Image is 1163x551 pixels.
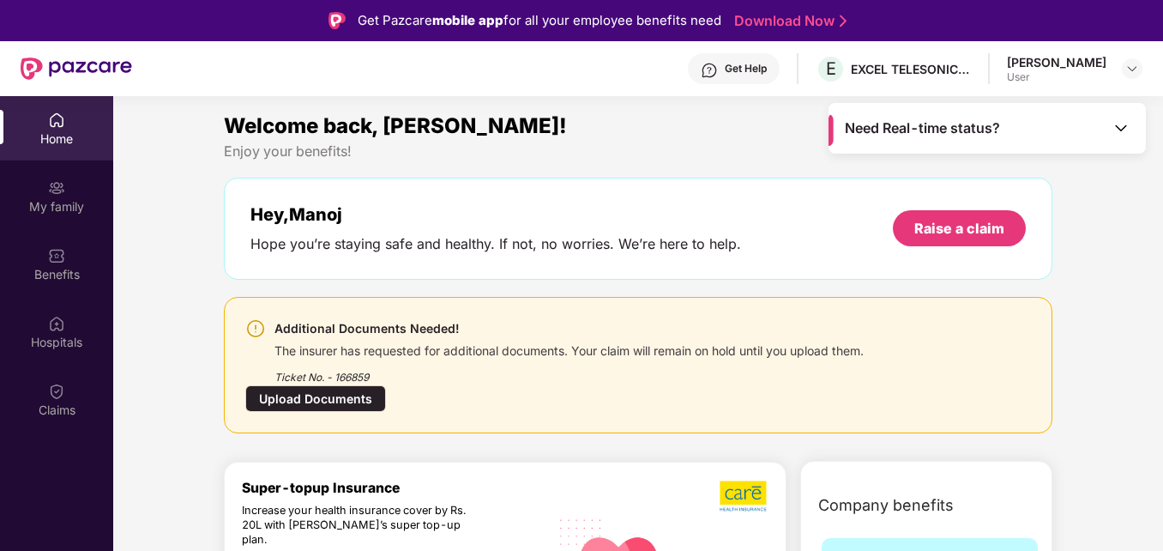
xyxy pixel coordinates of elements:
[48,112,65,129] img: svg+xml;base64,PHN2ZyBpZD0iSG9tZSIgeG1sbnM9Imh0dHA6Ly93d3cudzMub3JnLzIwMDAvc3ZnIiB3aWR0aD0iMjAiIG...
[720,480,768,512] img: b5dec4f62d2307b9de63beb79f102df3.png
[845,119,1000,137] span: Need Real-time status?
[734,12,841,30] a: Download Now
[224,142,1052,160] div: Enjoy your benefits!
[914,219,1004,238] div: Raise a claim
[725,62,767,76] div: Get Help
[818,493,954,518] span: Company benefits
[840,12,847,30] img: Stroke
[250,204,741,225] div: Hey, Manoj
[274,359,864,385] div: Ticket No. - 166859
[328,12,346,29] img: Logo
[21,58,132,80] img: New Pazcare Logo
[242,480,549,496] div: Super-topup Insurance
[826,58,836,79] span: E
[851,61,971,77] div: EXCEL TELESONIC INDIA PRIVATE LIMITED
[242,504,475,548] div: Increase your health insurance cover by Rs. 20L with [PERSON_NAME]’s super top-up plan.
[48,179,65,197] img: svg+xml;base64,PHN2ZyB3aWR0aD0iMjAiIGhlaWdodD0iMjAiIHZpZXdCb3g9IjAgMCAyMCAyMCIgZmlsbD0ibm9uZSIgeG...
[358,10,721,31] div: Get Pazcare for all your employee benefits need
[1007,70,1106,84] div: User
[250,235,741,253] div: Hope you’re staying safe and healthy. If not, no worries. We’re here to help.
[1112,119,1130,136] img: Toggle Icon
[274,339,864,359] div: The insurer has requested for additional documents. Your claim will remain on hold until you uplo...
[224,113,567,138] span: Welcome back, [PERSON_NAME]!
[48,315,65,332] img: svg+xml;base64,PHN2ZyBpZD0iSG9zcGl0YWxzIiB4bWxucz0iaHR0cDovL3d3dy53My5vcmcvMjAwMC9zdmciIHdpZHRoPS...
[701,62,718,79] img: svg+xml;base64,PHN2ZyBpZD0iSGVscC0zMngzMiIgeG1sbnM9Imh0dHA6Ly93d3cudzMub3JnLzIwMDAvc3ZnIiB3aWR0aD...
[274,318,864,339] div: Additional Documents Needed!
[1125,62,1139,76] img: svg+xml;base64,PHN2ZyBpZD0iRHJvcGRvd24tMzJ4MzIiIHhtbG5zPSJodHRwOi8vd3d3LnczLm9yZy8yMDAwL3N2ZyIgd2...
[245,318,266,339] img: svg+xml;base64,PHN2ZyBpZD0iV2FybmluZ18tXzI0eDI0IiBkYXRhLW5hbWU9Ildhcm5pbmcgLSAyNHgyNCIgeG1sbnM9Im...
[245,385,386,412] div: Upload Documents
[48,247,65,264] img: svg+xml;base64,PHN2ZyBpZD0iQmVuZWZpdHMiIHhtbG5zPSJodHRwOi8vd3d3LnczLm9yZy8yMDAwL3N2ZyIgd2lkdGg9Ij...
[432,12,503,28] strong: mobile app
[48,383,65,400] img: svg+xml;base64,PHN2ZyBpZD0iQ2xhaW0iIHhtbG5zPSJodHRwOi8vd3d3LnczLm9yZy8yMDAwL3N2ZyIgd2lkdGg9IjIwIi...
[1007,54,1106,70] div: [PERSON_NAME]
